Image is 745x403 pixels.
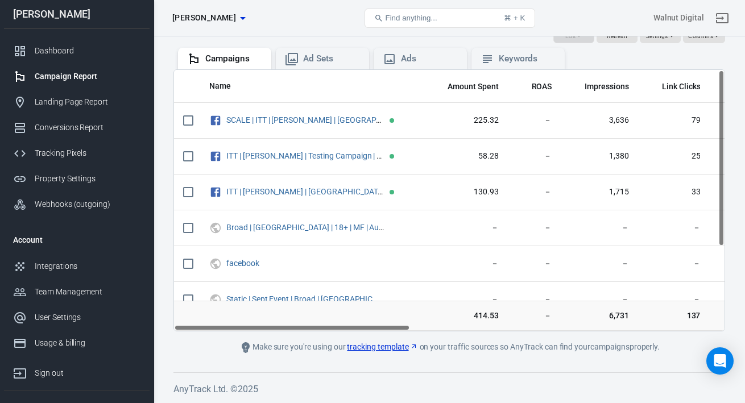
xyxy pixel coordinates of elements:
[433,294,499,305] span: －
[517,80,552,93] span: The total return on ad spend
[4,64,150,89] a: Campaign Report
[570,151,629,162] span: 1,380
[517,222,552,234] span: －
[386,14,437,22] span: Find anything...
[226,223,387,231] span: Broad | US | 18+ | MF | Auto / 120231831130380723 / 120231831130520723
[173,382,725,396] h6: AnyTrack Ltd. © 2025
[448,81,499,93] span: Amount Spent
[35,122,140,134] div: Conversions Report
[433,186,499,198] span: 130.93
[4,356,150,386] a: Sign out
[517,294,552,305] span: －
[570,80,629,93] span: The number of times your ads were on screen.
[570,294,629,305] span: －
[433,258,499,269] span: －
[35,147,140,159] div: Tracking Pixels
[365,9,535,28] button: Find anything...⌘ + K
[433,310,499,321] span: 414.53
[35,260,140,272] div: Integrations
[174,70,725,331] div: scrollable content
[226,116,387,124] span: SCALE | ITT | Chris Cole | DC | 8-21-25 | Financial
[4,166,150,192] a: Property Settings
[517,115,552,126] span: －
[209,81,231,92] span: Name
[209,257,222,271] svg: UTM & Web Traffic
[4,38,150,64] a: Dashboard
[4,254,150,279] a: Integrations
[4,279,150,305] a: Team Management
[647,186,701,198] span: 33
[4,140,150,166] a: Tracking Pixels
[433,151,499,162] span: 58.28
[585,80,629,93] span: The number of times your ads were on screen.
[226,295,387,303] span: Static | Sept Event | Broad | US | MF | Advantage+ | 8-19-25 / 120232532004260723 / 1202325320042...
[35,96,140,108] div: Landing Page Report
[662,80,701,93] span: The number of clicks on links within the ad that led to advertiser-specified destinations
[532,81,552,93] span: ROAS
[662,81,701,93] span: Link Clicks
[35,337,140,349] div: Usage & billing
[647,80,701,93] span: The number of clicks on links within the ad that led to advertiser-specified destinations
[4,89,150,115] a: Landing Page Report
[401,53,458,65] div: Ads
[517,151,552,162] span: －
[35,173,140,185] div: Property Settings
[517,258,552,269] span: －
[35,198,140,210] div: Webhooks (outgoing)
[448,80,499,93] span: The estimated total amount of money you've spent on your campaign, ad set or ad during its schedule.
[532,80,552,93] span: The total return on ad spend
[647,258,701,269] span: －
[4,9,150,19] div: [PERSON_NAME]
[4,192,150,217] a: Webhooks (outgoing)
[209,185,222,199] svg: Facebook Ads
[570,186,629,198] span: 1,715
[390,190,394,194] span: Active
[653,12,704,24] div: Account id: 1itlNlHf
[209,81,246,92] span: Name
[226,151,463,160] a: ITT | [PERSON_NAME] | Testing Campaign | ABO | Financial Category
[226,259,259,268] a: facebook
[226,188,387,196] span: ITT | Chris Cole | DC | 8-21-25 | Financial
[647,115,701,126] span: 79
[570,115,629,126] span: 3,636
[433,222,499,234] span: －
[499,53,556,65] div: Keywords
[390,118,394,123] span: Active
[35,45,140,57] div: Dashboard
[226,223,563,232] a: Broad | [GEOGRAPHIC_DATA] | 18+ | MF | Auto / 120231831130380723 / 120231831130520723
[303,53,360,65] div: Ad Sets
[504,14,525,22] div: ⌘ + K
[709,5,736,32] a: Sign out
[433,115,499,126] span: 225.32
[647,294,701,305] span: －
[35,70,140,82] div: Campaign Report
[168,7,250,28] button: [PERSON_NAME]
[209,293,222,306] svg: UTM & Web Traffic
[226,259,261,267] span: facebook
[647,310,701,321] span: 137
[226,152,387,160] span: ITT | Chris Cole | Testing Campaign | ABO | Financial Category
[226,115,478,124] a: SCALE | ITT | [PERSON_NAME] | [GEOGRAPHIC_DATA] | [DATE] | Financial
[209,221,222,235] svg: UTM & Web Traffic
[226,294,666,304] a: Static | Sept Event | Broad | [GEOGRAPHIC_DATA] | MF | Advantage+ | [DATE] / 120232532004260723 /...
[647,222,701,234] span: －
[4,226,150,254] li: Account
[4,330,150,356] a: Usage & billing
[205,53,262,65] div: Campaigns
[226,187,450,196] a: ITT | [PERSON_NAME] | [GEOGRAPHIC_DATA] | [DATE] | Financial
[35,367,140,379] div: Sign out
[347,341,417,353] a: tracking template
[570,222,629,234] span: －
[433,80,499,93] span: The estimated total amount of money you've spent on your campaign, ad set or ad during its schedule.
[647,151,701,162] span: 25
[517,186,552,198] span: －
[585,81,629,93] span: Impressions
[4,115,150,140] a: Conversions Report
[35,311,140,323] div: User Settings
[706,347,734,375] div: Open Intercom Messenger
[570,258,629,269] span: －
[172,11,236,25] span: Chris Cole
[209,149,222,163] svg: Facebook Ads
[570,310,629,321] span: 6,731
[390,154,394,159] span: Active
